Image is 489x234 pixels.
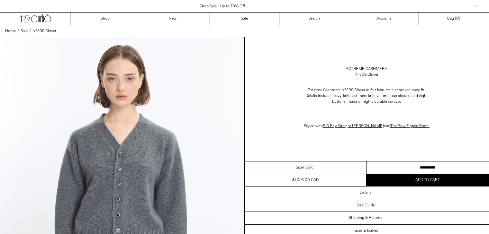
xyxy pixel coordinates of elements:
[357,203,375,208] h3: Size Guide
[304,124,430,129] span: Styled with and
[29,28,31,34] span: /
[21,28,28,34] a: Sale
[323,124,384,129] a: R13 Boy Straight [PERSON_NAME]
[346,66,387,72] a: Extreme Cashmere
[390,124,430,129] a: The Row Zipped Boot I
[296,165,303,170] span: Size
[32,28,56,34] a: N°309 Clover
[456,16,458,21] span: 0
[419,13,489,25] a: Bag ()
[349,216,382,220] h3: Shipping & Returns
[303,165,315,170] span: / Color
[210,13,280,25] a: Sale
[32,29,56,34] span: N°309 Clover
[302,84,431,108] p: Extreme Cashmere N°309 Clover in felt features a shrunken boxy fit. Details include heavy-knit ca...
[279,13,349,25] a: Search
[5,29,16,34] span: Home
[5,28,16,34] a: Home
[292,177,319,183] div: $1,095.00 CAD
[415,178,440,183] span: Add to cart
[349,13,419,25] a: Account
[353,229,378,233] h3: Taxes & Duties
[360,190,371,195] h3: Details
[70,13,140,25] a: Shop
[17,28,19,34] span: /
[140,13,210,25] a: New In
[456,16,460,22] span: )
[355,72,378,78] div: N°309 Clover
[21,29,28,34] span: Sale
[200,4,245,9] a: Shop Sale - Up to 70% Off
[367,174,489,186] button: Add to cart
